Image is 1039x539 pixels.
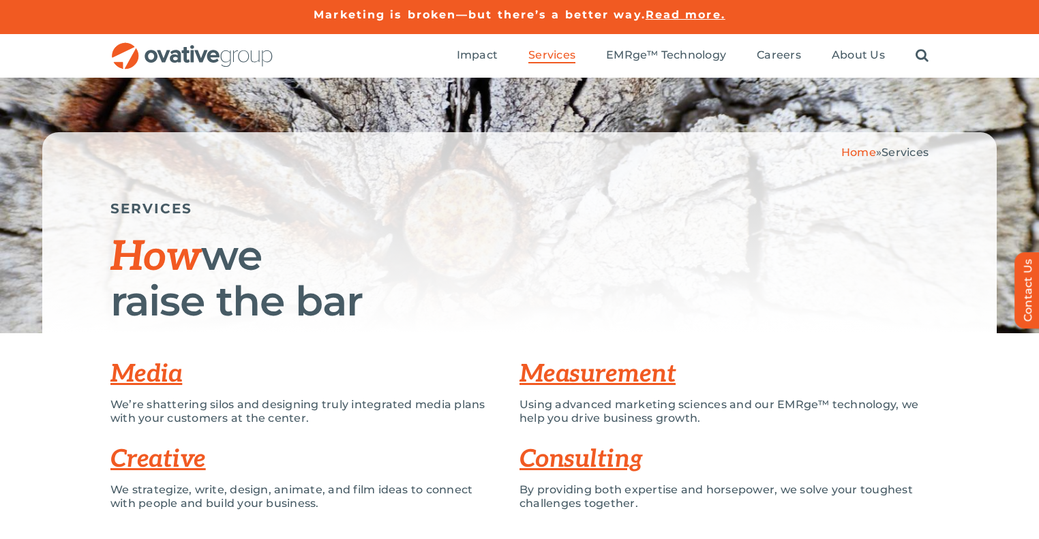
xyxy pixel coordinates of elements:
a: Media [110,359,182,389]
span: Services [882,146,929,159]
a: Services [528,48,575,63]
span: Services [528,48,575,62]
span: How [110,233,201,282]
a: Read more. [646,8,725,21]
nav: Menu [457,34,929,78]
span: » [841,146,929,159]
span: Impact [457,48,498,62]
p: We strategize, write, design, animate, and film ideas to connect with people and build your busin... [110,483,499,510]
a: Measurement [519,359,676,389]
a: Consulting [519,444,643,474]
a: About Us [832,48,885,63]
a: Home [841,146,876,159]
h1: we raise the bar [110,234,929,323]
h5: SERVICES [110,200,929,217]
p: We’re shattering silos and designing truly integrated media plans with your customers at the center. [110,398,499,425]
a: Careers [757,48,801,63]
span: Careers [757,48,801,62]
a: Search [916,48,929,63]
a: EMRge™ Technology [606,48,726,63]
p: By providing both expertise and horsepower, we solve your toughest challenges together. [519,483,929,510]
a: Impact [457,48,498,63]
span: About Us [832,48,885,62]
a: Marketing is broken—but there’s a better way. [314,8,646,21]
span: EMRge™ Technology [606,48,726,62]
a: OG_Full_horizontal_RGB [110,41,274,54]
a: Creative [110,444,206,474]
p: Using advanced marketing sciences and our EMRge™ technology, we help you drive business growth. [519,398,929,425]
